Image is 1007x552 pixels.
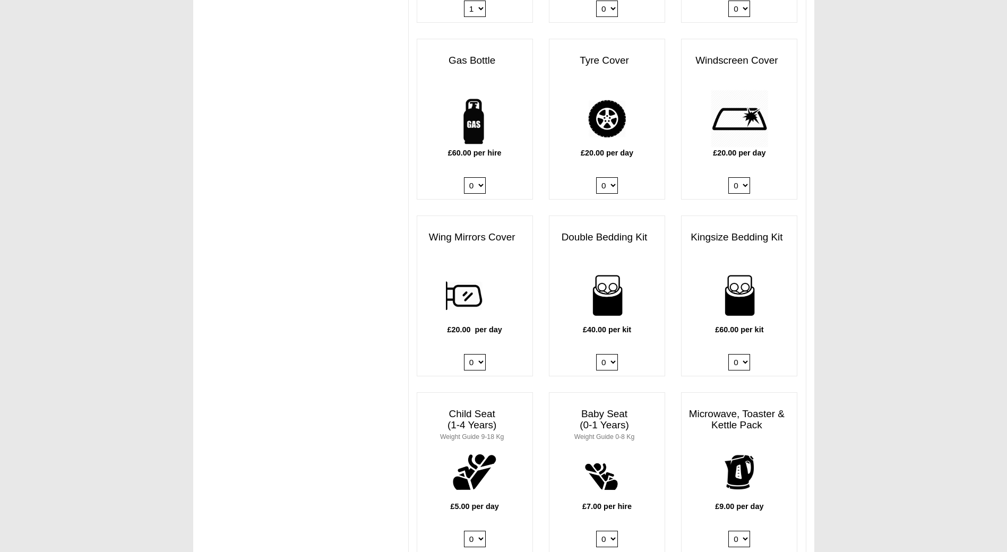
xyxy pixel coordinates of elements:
h3: Wing Mirrors Cover [417,227,532,248]
b: £7.00 per hire [582,502,632,511]
h3: Double Bedding Kit [549,227,665,248]
b: £40.00 per kit [583,325,631,334]
b: £60.00 per hire [448,149,502,157]
img: kettle.png [710,443,768,501]
small: Weight Guide 0-8 Kg [574,433,635,441]
img: tyre.png [578,90,636,148]
h3: Gas Bottle [417,50,532,72]
img: child.png [446,443,504,501]
img: windscreen.png [710,90,768,148]
img: bedding-for-two.png [710,266,768,324]
b: £5.00 per day [451,502,499,511]
h3: Baby Seat (0-1 Years) [549,403,665,447]
b: £60.00 per kit [715,325,763,334]
img: wing.png [446,266,504,324]
b: £20.00 per day [713,149,765,157]
h3: Kingsize Bedding Kit [682,227,797,248]
img: gas-bottle.png [446,90,504,148]
img: bedding-for-two.png [578,266,636,324]
h3: Child Seat (1-4 Years) [417,403,532,447]
b: £9.00 per day [715,502,763,511]
b: £20.00 per day [581,149,633,157]
h3: Microwave, Toaster & Kettle Pack [682,403,797,436]
h3: Tyre Cover [549,50,665,72]
h3: Windscreen Cover [682,50,797,72]
b: £20.00 per day [447,325,502,334]
img: baby.png [578,443,636,501]
small: Weight Guide 9-18 Kg [440,433,504,441]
